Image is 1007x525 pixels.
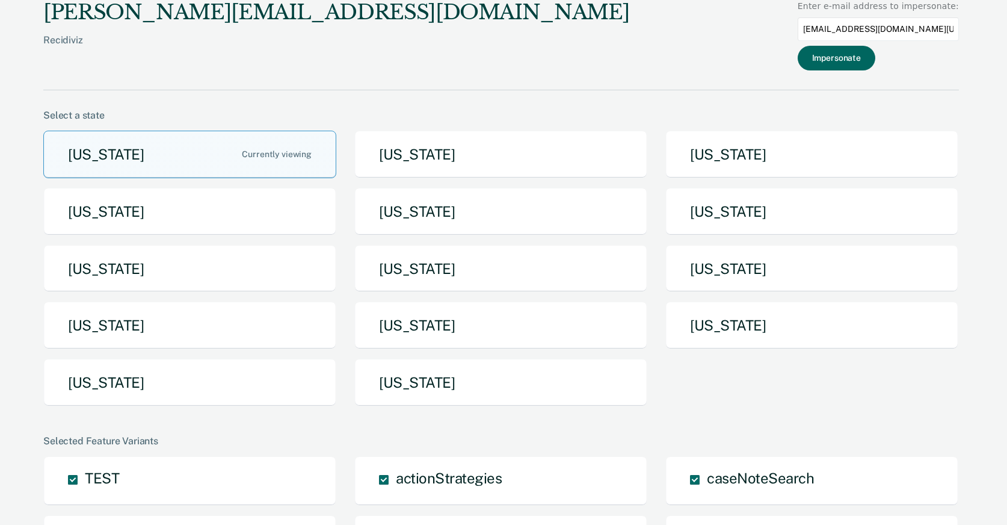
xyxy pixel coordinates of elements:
[665,245,958,293] button: [US_STATE]
[354,188,647,235] button: [US_STATE]
[798,17,959,41] input: Enter an email to impersonate...
[798,46,875,70] button: Impersonate
[396,470,502,486] span: actionStrategies
[43,131,336,178] button: [US_STATE]
[354,302,647,349] button: [US_STATE]
[707,470,814,486] span: caseNoteSearch
[43,34,629,65] div: Recidiviz
[85,470,119,486] span: TEST
[665,188,958,235] button: [US_STATE]
[43,359,336,406] button: [US_STATE]
[43,245,336,293] button: [US_STATE]
[354,245,647,293] button: [US_STATE]
[665,302,958,349] button: [US_STATE]
[43,110,959,121] div: Select a state
[354,359,647,406] button: [US_STATE]
[43,302,336,349] button: [US_STATE]
[354,131,647,178] button: [US_STATE]
[43,188,336,235] button: [US_STATE]
[665,131,958,178] button: [US_STATE]
[43,435,959,447] div: Selected Feature Variants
